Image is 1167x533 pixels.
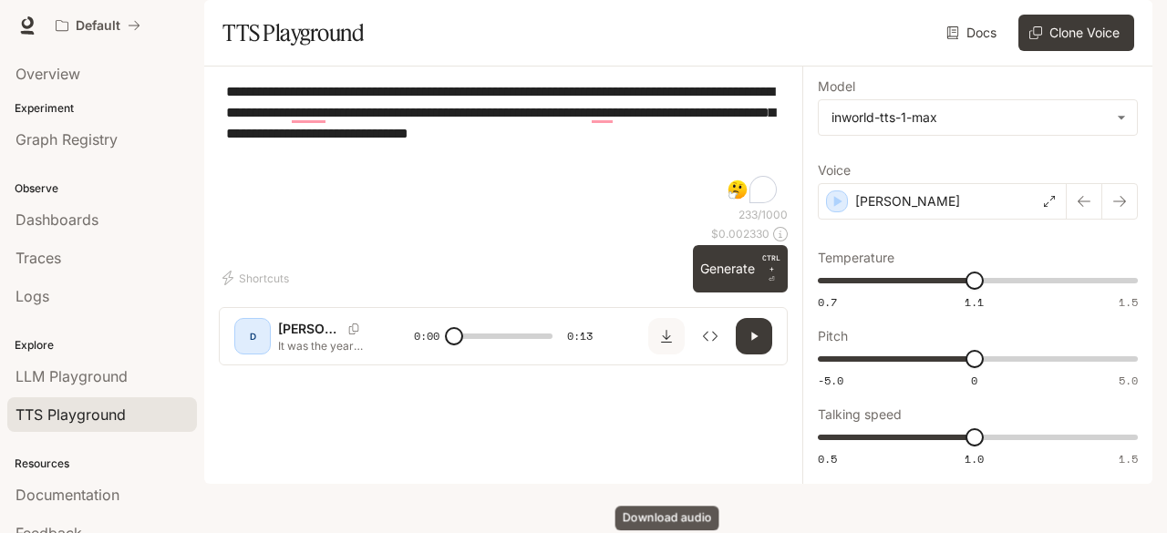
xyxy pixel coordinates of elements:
span: 1.0 [965,451,984,466]
button: Inspect [692,318,728,354]
button: GenerateCTRL +⏎ [693,245,788,292]
textarea: To enrich screen reader interactions, please activate Accessibility in Grammarly extension settings [226,81,780,207]
button: Copy Voice ID [341,323,367,334]
button: Clone Voice [1018,15,1134,51]
span: 0:00 [414,327,439,345]
p: Default [76,18,120,34]
span: 0.7 [818,294,837,310]
p: Model [818,80,855,93]
span: -5.0 [818,373,843,388]
div: inworld-tts-1-max [819,100,1137,135]
span: 1.1 [965,294,984,310]
button: Download audio [648,318,685,354]
p: 233 / 1000 [738,207,788,222]
h1: TTS Playground [222,15,364,51]
span: 0:13 [567,327,593,345]
a: Docs [943,15,1004,51]
span: 0.5 [818,451,837,466]
p: Voice [818,164,851,177]
p: Talking speed [818,408,902,421]
span: 0 [971,373,977,388]
button: Shortcuts [219,263,296,292]
p: CTRL + [762,252,780,274]
span: 1.5 [1119,451,1138,466]
p: Pitch [818,330,848,343]
div: Download audio [615,506,719,530]
button: All workspaces [47,7,149,44]
div: inworld-tts-1-max [831,108,1108,127]
p: [PERSON_NAME] [278,320,341,338]
span: 1.5 [1119,294,1138,310]
p: [PERSON_NAME] [855,192,960,210]
span: 5.0 [1119,373,1138,388]
p: Temperature [818,251,894,264]
p: ⏎ [762,252,780,285]
div: D [238,322,267,351]
p: It was the year [DATE] when America caught its first flying saucer fever. A rash of sightings wer... [278,338,370,354]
